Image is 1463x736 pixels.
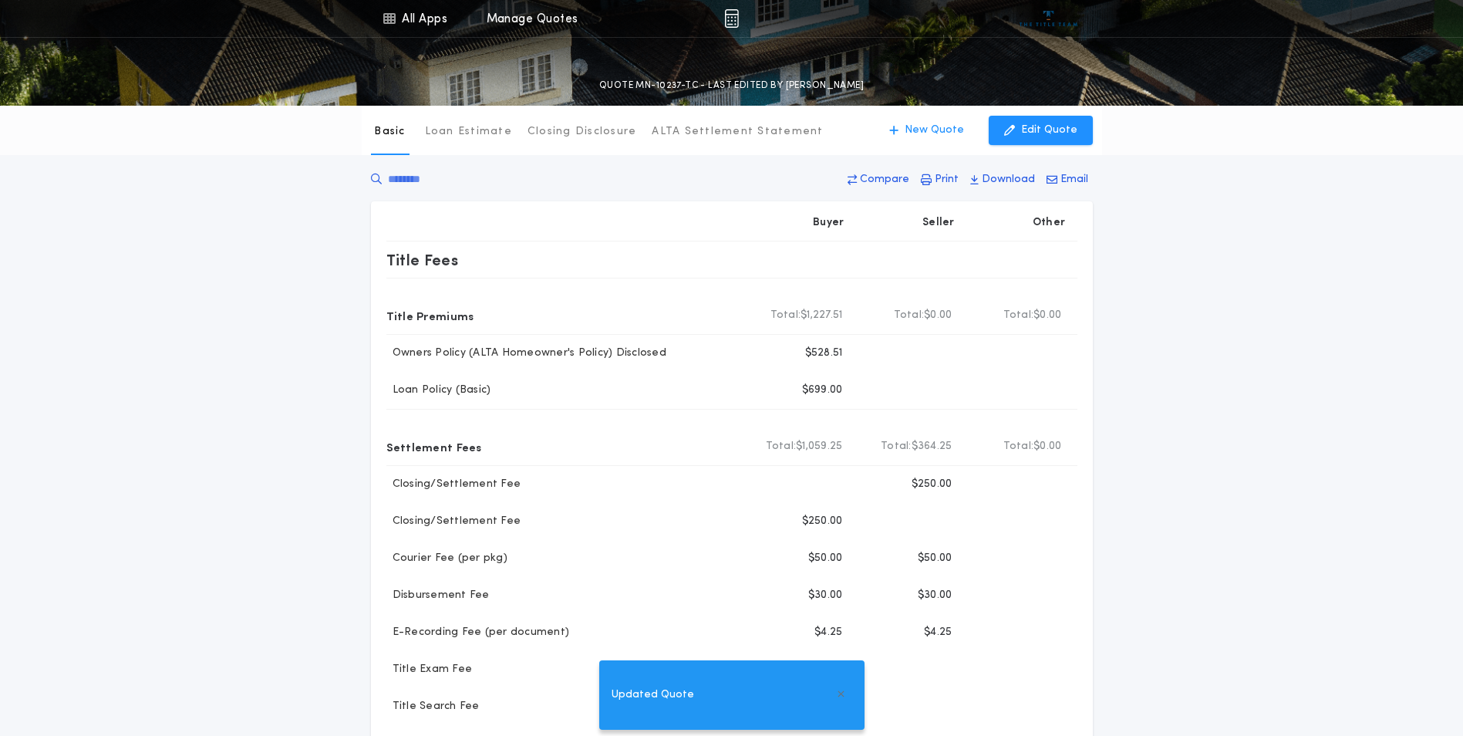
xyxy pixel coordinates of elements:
p: $4.25 [924,625,952,640]
button: Compare [843,166,914,194]
p: $250.00 [802,514,843,529]
p: $528.51 [805,346,843,361]
p: Disbursement Fee [386,588,490,603]
img: vs-icon [1020,11,1077,26]
span: $0.00 [1033,439,1061,454]
b: Total: [1003,308,1034,323]
span: $0.00 [924,308,952,323]
p: $50.00 [918,551,952,566]
p: ALTA Settlement Statement [652,124,823,140]
p: $30.00 [808,588,843,603]
p: $30.00 [918,588,952,603]
span: Updated Quote [612,687,694,704]
button: Email [1042,166,1093,194]
p: Print [935,172,959,187]
p: Edit Quote [1021,123,1077,138]
button: New Quote [874,116,979,145]
p: New Quote [905,123,964,138]
span: $0.00 [1033,308,1061,323]
p: Compare [860,172,909,187]
p: Courier Fee (per pkg) [386,551,507,566]
b: Total: [766,439,797,454]
span: $364.25 [912,439,952,454]
p: Closing/Settlement Fee [386,477,521,492]
span: $1,227.51 [801,308,842,323]
button: Download [966,166,1040,194]
p: Seller [922,215,955,231]
b: Total: [1003,439,1034,454]
p: $699.00 [802,383,843,398]
span: $1,059.25 [796,439,842,454]
p: Basic [374,124,405,140]
p: E-Recording Fee (per document) [386,625,570,640]
p: Title Fees [386,248,459,272]
p: Settlement Fees [386,434,482,459]
button: Edit Quote [989,116,1093,145]
img: img [724,9,739,28]
p: Closing/Settlement Fee [386,514,521,529]
p: Title Premiums [386,303,474,328]
p: QUOTE MN-10237-TC - LAST EDITED BY [PERSON_NAME] [599,78,864,93]
p: Loan Estimate [425,124,512,140]
p: $50.00 [808,551,843,566]
p: Owners Policy (ALTA Homeowner's Policy) Disclosed [386,346,666,361]
p: Loan Policy (Basic) [386,383,491,398]
p: Other [1032,215,1064,231]
p: Closing Disclosure [528,124,637,140]
p: $250.00 [912,477,952,492]
b: Total: [894,308,925,323]
p: Download [982,172,1035,187]
b: Total: [770,308,801,323]
b: Total: [881,439,912,454]
button: Print [916,166,963,194]
p: Email [1060,172,1088,187]
p: Buyer [813,215,844,231]
p: $4.25 [814,625,842,640]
